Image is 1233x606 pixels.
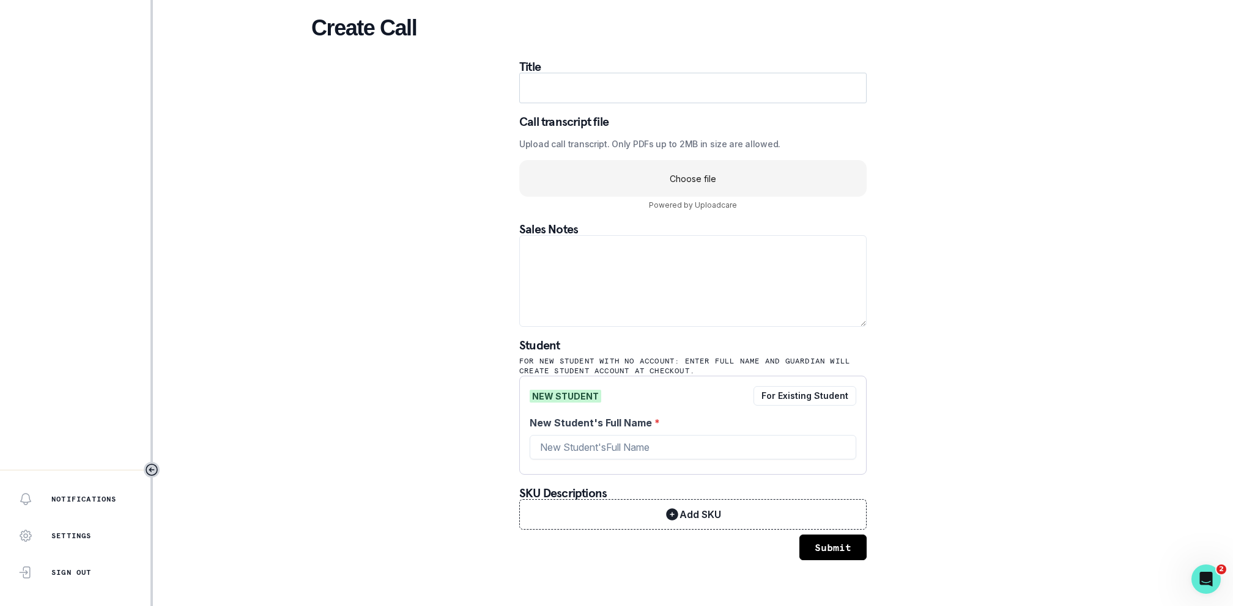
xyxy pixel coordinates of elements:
[519,160,867,197] uc-drop-area: Choose file
[519,499,867,530] button: Add SKU
[519,137,859,150] label: Upload call transcript. Only PDFs up to 2MB in size are allowed.
[519,487,867,499] p: SKU Descriptions
[530,415,849,430] label: New Student's Full Name
[51,494,117,504] p: Notifications
[51,531,92,541] p: Settings
[754,386,856,406] button: For Existing Student
[519,60,867,73] p: Title
[519,356,867,376] p: For new student with NO account: Enter full name and guardian will create student account at chec...
[1191,564,1221,594] iframe: Intercom live chat
[530,435,856,459] input: New Student'sFull Name
[799,535,867,560] button: Submit
[519,223,867,235] p: Sales Notes
[1216,564,1226,574] span: 2
[649,199,737,211] a: Powered by Uploadcare
[519,339,867,351] p: Student
[679,509,721,520] p: Add SKU
[530,390,601,403] span: NEW STUDENT
[144,462,160,478] button: Toggle sidebar
[519,115,867,128] p: Call transcript file
[311,15,1075,41] h2: Create Call
[51,568,92,577] p: Sign Out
